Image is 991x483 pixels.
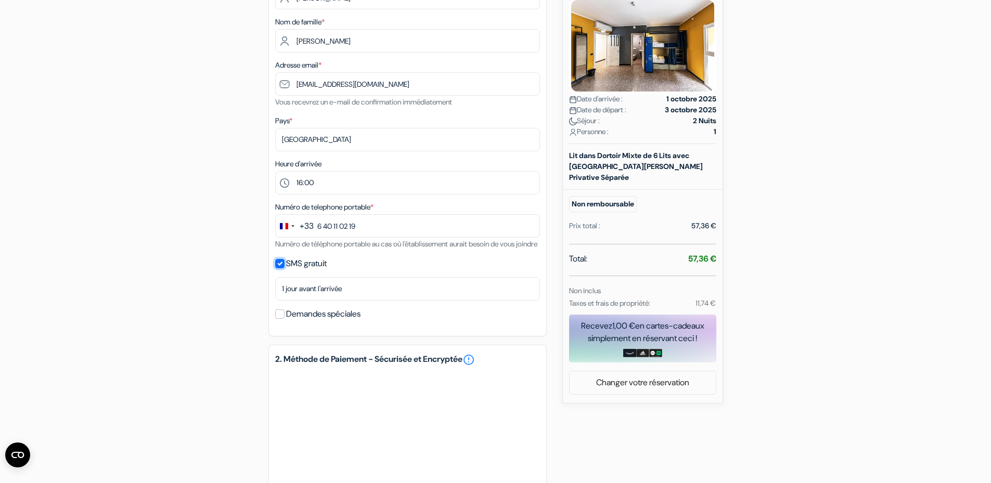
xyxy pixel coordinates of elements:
[275,239,537,249] small: Numéro de téléphone portable au cas où l'établissement aurait besoin de vous joindre
[275,72,540,96] input: Entrer adresse e-mail
[569,151,703,182] b: Lit dans Dortoir Mixte de 6 Lits avec [GEOGRAPHIC_DATA][PERSON_NAME] Privative Séparée
[275,159,321,169] label: Heure d'arrivée
[714,126,716,137] strong: 1
[276,215,314,237] button: Change country, selected France (+33)
[286,307,361,321] label: Demandes spéciales
[275,29,540,53] input: Entrer le nom de famille
[275,202,374,213] label: Numéro de telephone portable
[666,94,716,105] strong: 1 octobre 2025
[275,214,540,238] input: 6 12 34 56 78
[693,115,716,126] strong: 2 Nuits
[300,220,314,232] div: +33
[275,97,452,107] small: Vous recevrez un e-mail de confirmation immédiatement
[636,349,649,357] img: adidas-card.png
[569,94,623,105] span: Date d'arrivée :
[570,373,716,393] a: Changer votre réservation
[275,60,321,71] label: Adresse email
[649,349,662,357] img: uber-uber-eats-card.png
[275,17,325,28] label: Nom de famille
[665,105,716,115] strong: 3 octobre 2025
[275,115,292,126] label: Pays
[569,253,587,265] span: Total:
[569,286,601,295] small: Non inclus
[691,220,716,231] div: 57,36 €
[286,256,327,271] label: SMS gratuit
[462,354,475,366] a: error_outline
[569,220,600,231] div: Prix total :
[569,128,577,136] img: user_icon.svg
[569,118,577,125] img: moon.svg
[569,96,577,103] img: calendar.svg
[569,196,637,212] small: Non remboursable
[688,253,716,264] strong: 57,36 €
[275,354,540,366] h5: 2. Méthode de Paiement - Sécurisée et Encryptée
[612,320,635,331] span: 1,00 €
[569,126,609,137] span: Personne :
[569,320,716,345] div: Recevez en cartes-cadeaux simplement en réservant ceci !
[623,349,636,357] img: amazon-card-no-text.png
[569,115,600,126] span: Séjour :
[569,298,650,308] small: Taxes et frais de propriété:
[5,442,30,467] button: Ouvrir le widget CMP
[569,107,577,114] img: calendar.svg
[569,105,626,115] span: Date de départ :
[696,298,716,308] small: 11,74 €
